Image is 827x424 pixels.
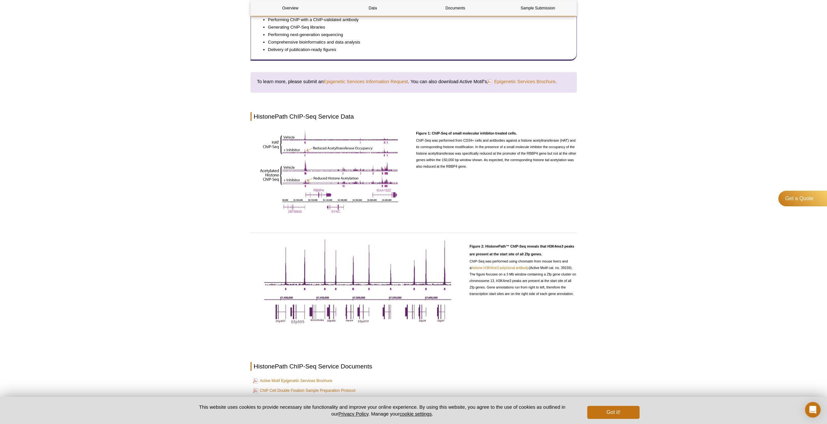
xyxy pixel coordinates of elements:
[268,32,563,38] li: Performing next-generation sequencing
[253,387,355,394] a: ChIP Cell Double Fixation Sample Preparation Protocol
[416,126,577,137] h3: Figure 1: ChIP-Seq of small molecular inhibitor-treated cells.
[805,402,821,418] div: Open Intercom Messenger
[251,362,577,371] h2: HistonePath ChIP-Seq Service Documents
[268,24,563,31] li: Generating ChIP-Seq libraries
[498,0,577,16] a: Sample Submission
[251,112,577,121] h2: HistonePath ChIP-Seq Service Data
[470,259,576,296] span: ChIP-Seq was performed using chromatin from mouse livers and a (Active Motif cat. no. 39159). The...
[253,377,332,385] a: Active Motif Epigenetic Services Brochure
[472,266,529,270] a: histone H3K4me3 polyclonal antibody
[333,0,412,16] a: Data
[487,78,555,85] a: Epigenetic Services Brochure
[416,138,576,168] span: ChIP-Seq was performed from CD34+ cells and antibodies against a histone acetyltransferase (HAT) ...
[470,239,577,258] h3: Figure 2: HistonePath™ ChIP-Seq reveals that H3K4me3 peaks are present at the start site of all Z...
[587,406,639,419] button: Got it!
[338,411,368,417] a: Privacy Policy
[251,0,330,16] a: Overview
[268,39,563,45] li: Comprehensive bioinformatics and data analysis
[399,411,432,417] button: cookie settings
[188,404,577,417] p: This website uses cookies to provide necessary site functionality and improve your online experie...
[268,17,563,23] li: Performing ChIP with a ChIP-validated antibody
[251,126,411,219] img: HistonePath ChIP-Seq: Localize specific histone modifications or histone modifiers
[268,46,563,53] li: Delivery of publication-ready figures
[264,238,451,324] img: ChIP-Seq data generated by Active Motif Epigenetic Services shows that H3K4me3 peaks are present ...
[323,79,408,84] a: Epigenetic Services Information Request
[257,79,570,84] h4: To learn more, please submit an . You can also download Active Motif’s .
[778,191,827,206] a: Get a Quote
[416,0,495,16] a: Documents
